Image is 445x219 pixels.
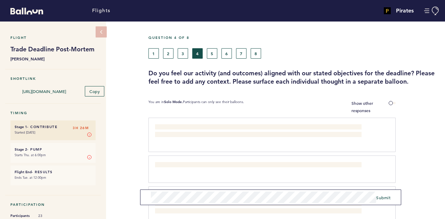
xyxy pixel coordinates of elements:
[376,194,390,201] button: Submit
[85,86,104,96] button: Copy
[251,48,261,59] button: 8
[424,7,440,15] button: Manage Account
[15,153,46,157] time: Starts Thu. at 6:00pm
[351,100,373,113] span: Show other responses
[15,147,27,152] small: Stage 2
[164,100,183,104] b: Solo Mode.
[155,194,361,213] span: In ways yes and no, specifically in that we created room to play assets this year that may have l...
[163,48,173,59] button: 2
[10,8,43,15] svg: Balloon
[155,163,305,168] span: We have more ground to cover in improving the team in '26 & '27, especially '26
[148,69,440,86] h3: Do you feel our activity (and outcomes) aligned with our stated objectives for the deadline? Plea...
[92,7,111,15] a: Flights
[10,202,96,207] h5: Participation
[207,48,217,59] button: 5
[38,213,59,218] span: 23
[178,48,188,59] button: 3
[15,170,32,174] small: Flight End
[10,111,96,115] h5: Timing
[10,76,96,81] h5: Shortlink
[15,125,27,129] small: Stage 1
[15,130,35,135] time: Started [DATE]
[15,170,91,174] h6: - Results
[10,45,96,53] h1: Trade Deadline Post-Mortem
[221,48,232,59] button: 6
[236,48,246,59] button: 7
[148,100,244,114] p: You are in Participants can only see their balloons.
[5,7,43,14] a: Balloon
[148,48,159,59] button: 1
[73,125,89,132] span: 3H 26M
[148,35,440,40] h5: Question 4 of 8
[376,195,390,200] span: Submit
[10,35,96,40] h5: Flight
[15,125,91,129] h6: - Contribute
[15,147,91,152] h6: - Pump
[15,175,46,180] time: Ends Tue. at 12:00pm
[10,55,96,62] b: [PERSON_NAME]
[396,7,414,15] h4: Pirates
[89,89,100,94] span: Copy
[192,48,203,59] button: 4
[155,125,359,137] span: Somewhat in that we traded a shorter timeline asset in [GEOGRAPHIC_DATA]. However, the total acti...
